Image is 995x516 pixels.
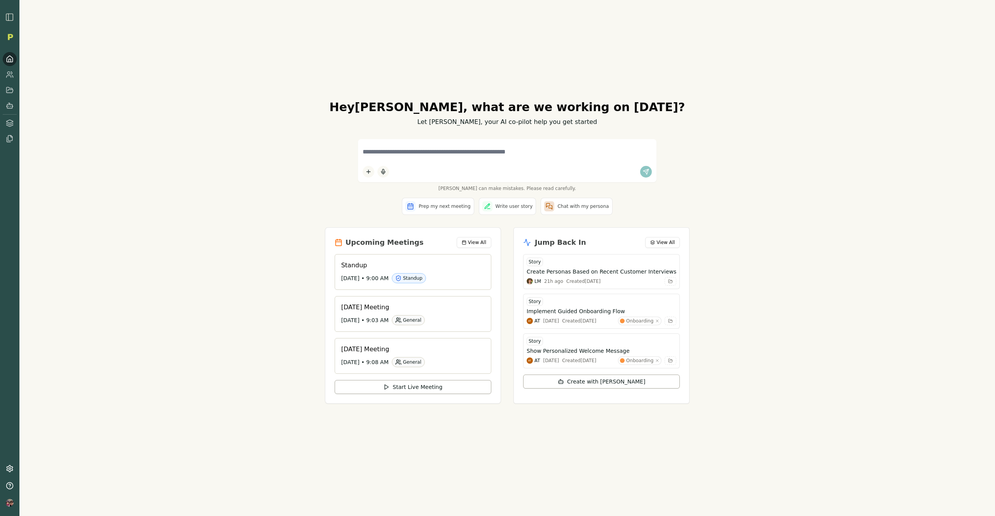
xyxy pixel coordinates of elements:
button: Create with [PERSON_NAME] [523,375,680,389]
button: Onboarding [618,356,662,365]
span: View All [656,239,675,246]
div: Story [527,297,543,306]
span: Chat with my persona [557,203,609,209]
button: Onboarding [618,317,662,325]
div: [DATE] [543,318,559,324]
span: Prep my next meeting [419,203,470,209]
span: Onboarding [626,318,653,324]
button: Implement Guided Onboarding Flow [527,307,676,315]
h2: Jump Back In [535,237,586,248]
span: Write user story [496,203,533,209]
button: Add content to chat [363,166,374,178]
button: Prep my next meeting [402,198,474,215]
h1: Hey [PERSON_NAME] , what are we working on [DATE]? [325,100,690,114]
h3: Standup [341,261,478,270]
h3: Implement Guided Onboarding Flow [527,307,625,315]
img: profile [6,499,14,507]
span: AT [534,357,540,364]
h2: Upcoming Meetings [346,237,424,248]
span: LM [534,278,541,284]
div: [DATE] [543,357,559,364]
h3: [DATE] Meeting [341,345,478,354]
img: sidebar [5,12,14,22]
span: AT [534,318,540,324]
h3: Show Personalized Welcome Message [527,347,630,355]
img: Adam Tucker [527,357,533,364]
div: [DATE] • 9:00 AM [341,273,478,283]
button: View All [457,237,491,248]
a: [DATE] Meeting[DATE] • 9:03 AMGeneral [335,296,491,332]
div: Created [DATE] [562,357,596,364]
a: Standup[DATE] • 9:00 AMStandup [335,254,491,290]
button: Start Live Meeting [335,380,491,394]
div: General [392,357,425,367]
span: Create with [PERSON_NAME] [567,378,645,385]
button: Help [3,479,17,493]
span: [PERSON_NAME] can make mistakes. Please read carefully. [358,185,656,192]
p: Let [PERSON_NAME], your AI co-pilot help you get started [325,117,690,127]
div: [DATE] • 9:08 AM [341,357,478,367]
button: Show Personalized Welcome Message [527,347,676,355]
div: 21h ago [544,278,563,284]
div: Standup [392,273,426,283]
button: Start dictation [377,166,389,178]
span: Start Live Meeting [393,383,442,391]
div: Created [DATE] [566,278,600,284]
img: Organization logo [4,31,16,43]
img: Adam Tucker [527,318,533,324]
div: Created [DATE] [562,318,596,324]
div: General [392,315,425,325]
div: Story [527,258,543,266]
span: Onboarding [626,357,653,364]
button: View All [645,237,680,248]
a: [DATE] Meeting[DATE] • 9:08 AMGeneral [335,338,491,374]
button: Create Personas Based on Recent Customer Interviews [527,268,676,275]
button: Write user story [479,198,536,215]
div: [DATE] • 9:03 AM [341,315,478,325]
button: Send message [640,166,652,178]
h3: [DATE] Meeting [341,303,478,312]
img: Luke Moderwell [527,278,533,284]
div: Story [527,337,543,345]
span: View All [468,239,486,246]
button: Chat with my persona [541,198,612,215]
